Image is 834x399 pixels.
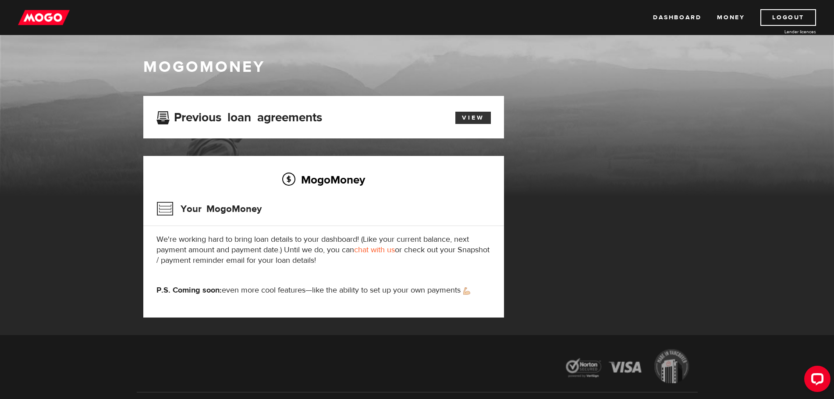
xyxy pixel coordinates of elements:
[750,28,816,35] a: Lender licences
[463,287,470,295] img: strong arm emoji
[354,245,395,255] a: chat with us
[653,9,701,26] a: Dashboard
[797,362,834,399] iframe: LiveChat chat widget
[717,9,745,26] a: Money
[156,198,262,220] h3: Your MogoMoney
[760,9,816,26] a: Logout
[143,58,691,76] h1: MogoMoney
[156,234,491,266] p: We're working hard to bring loan details to your dashboard! (Like your current balance, next paym...
[557,343,698,392] img: legal-icons-92a2ffecb4d32d839781d1b4e4802d7b.png
[455,112,491,124] a: View
[156,110,322,122] h3: Previous loan agreements
[18,9,70,26] img: mogo_logo-11ee424be714fa7cbb0f0f49df9e16ec.png
[156,285,491,296] p: even more cool features—like the ability to set up your own payments
[156,170,491,189] h2: MogoMoney
[156,285,222,295] strong: P.S. Coming soon:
